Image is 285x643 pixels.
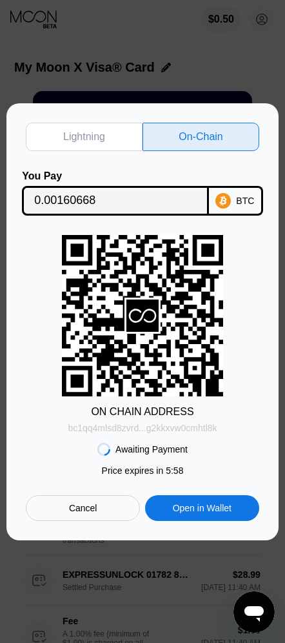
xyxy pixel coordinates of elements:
[115,444,188,454] div: Awaiting Payment
[69,502,97,514] div: Cancel
[166,465,183,476] span: 5 : 58
[233,591,275,633] iframe: Button to launch messaging window
[91,406,193,418] div: ON CHAIN ADDRESS
[26,123,142,151] div: Lightning
[145,495,259,521] div: Open in Wallet
[179,130,222,143] div: On-Chain
[68,418,217,433] div: bc1qq4mlsd8zvrd...g2kkxvw0cmhtl8k
[68,423,217,433] div: bc1qq4mlsd8zvrd...g2kkxvw0cmhtl8k
[22,170,209,182] div: You Pay
[26,495,140,521] div: Cancel
[26,170,259,216] div: You PayBTC
[102,465,184,476] div: Price expires in
[63,130,105,143] div: Lightning
[173,502,231,514] div: Open in Wallet
[142,123,259,151] div: On-Chain
[236,196,254,206] div: BTC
